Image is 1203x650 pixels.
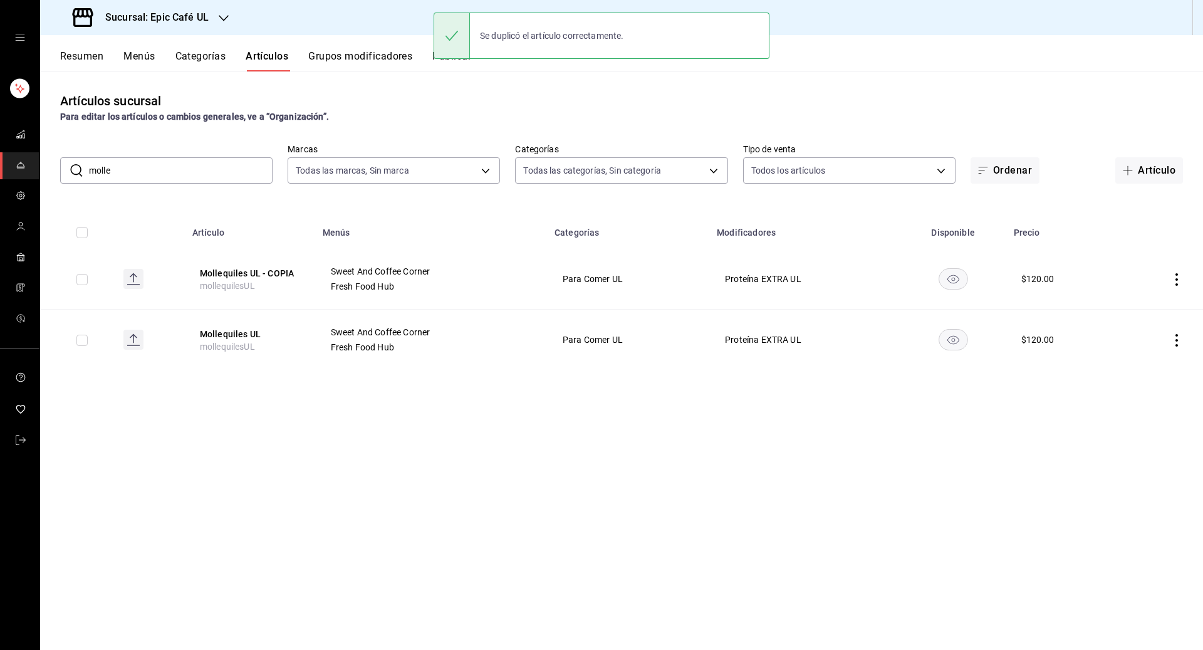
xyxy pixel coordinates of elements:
[725,275,885,283] span: Proteína EXTRA UL
[751,164,826,177] span: Todos los artículos
[200,281,255,291] span: mollequilesUL
[185,209,315,249] th: Artículo
[308,50,412,71] button: Grupos modificadores
[709,209,900,249] th: Modificadores
[123,50,155,71] button: Menús
[1006,209,1118,249] th: Precio
[60,112,329,122] strong: Para editar los artículos o cambios generales, ve a “Organización”.
[331,267,531,276] span: Sweet And Coffee Corner
[200,342,255,352] span: mollequilesUL
[563,275,694,283] span: Para Comer UL
[547,209,709,249] th: Categorías
[1170,273,1183,286] button: actions
[296,164,409,177] span: Todas las marcas, Sin marca
[89,158,273,183] input: Buscar artículo
[939,329,968,350] button: availability-product
[432,50,471,71] button: Publicar
[288,145,500,154] label: Marcas
[60,92,161,110] div: Artículos sucursal
[971,157,1039,184] button: Ordenar
[60,50,1203,71] div: navigation tabs
[331,343,531,352] span: Fresh Food Hub
[315,209,547,249] th: Menús
[1021,333,1055,346] div: $ 120.00
[246,50,288,71] button: Artículos
[743,145,956,154] label: Tipo de venta
[200,328,300,340] button: edit-product-location
[175,50,226,71] button: Categorías
[900,209,1006,249] th: Disponible
[1021,273,1055,285] div: $ 120.00
[563,335,694,344] span: Para Comer UL
[95,10,209,25] h3: Sucursal: Epic Café UL
[60,50,103,71] button: Resumen
[15,33,25,43] button: open drawer
[515,145,727,154] label: Categorías
[200,267,300,280] button: edit-product-location
[470,22,634,50] div: Se duplicó el artículo correctamente.
[331,328,531,337] span: Sweet And Coffee Corner
[939,268,968,290] button: availability-product
[1170,334,1183,347] button: actions
[725,335,885,344] span: Proteína EXTRA UL
[523,164,661,177] span: Todas las categorías, Sin categoría
[331,282,531,291] span: Fresh Food Hub
[1115,157,1183,184] button: Artículo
